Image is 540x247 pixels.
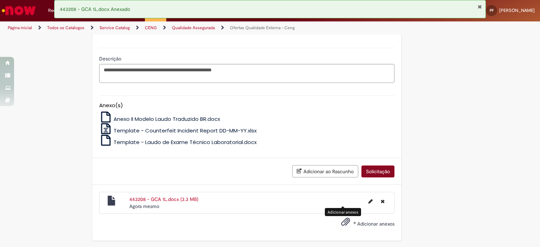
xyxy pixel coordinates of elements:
span: Agora mesmo [129,203,159,209]
a: Template - Counterfeit Incident Report DD-MM-YY.xlsx [99,127,257,134]
textarea: Descrição [99,64,394,83]
button: Editar nome de arquivo 443208 - GCA 1L.docx [364,196,377,207]
a: CENG [145,25,157,31]
button: Fechar Notificação [477,4,482,9]
a: Ofertas Qualidade Externa - Ceng [230,25,295,31]
span: [PERSON_NAME] [499,7,535,13]
span: Anexo II Modelo Laudo Traduzido BR.docx [114,115,220,123]
span: Template - Counterfeit Incident Report DD-MM-YY.xlsx [114,127,257,134]
a: Página inicial [8,25,32,31]
a: 443208 - GCA 1L.docx (3.3 MB) [129,196,198,202]
a: Anexo II Modelo Laudo Traduzido BR.docx [99,115,220,123]
h5: Anexo(s) [99,103,394,109]
span: 443208 - GCA 1L.docx Anexado [60,6,130,12]
span: Requisições [48,7,73,14]
a: Template - Laudo de Exame Técnico Laboratorial.docx [99,138,257,146]
span: Descrição [99,56,123,62]
button: Adicionar ao Rascunho [292,165,358,177]
button: Adicionar anexos [339,215,352,232]
img: ServiceNow [1,4,37,18]
a: Service Catalog [99,25,130,31]
button: Excluir 443208 - GCA 1L.docx [377,196,389,207]
time: 29/08/2025 11:54:28 [129,203,159,209]
span: Adicionar anexos [357,221,394,227]
button: Solicitação [361,165,394,177]
span: PF [490,8,494,13]
a: Qualidade Assegurada [172,25,215,31]
ul: Trilhas de página [5,21,355,34]
div: Adicionar anexos [325,208,361,216]
a: Todos os Catálogos [47,25,84,31]
span: Template - Laudo de Exame Técnico Laboratorial.docx [114,138,257,146]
